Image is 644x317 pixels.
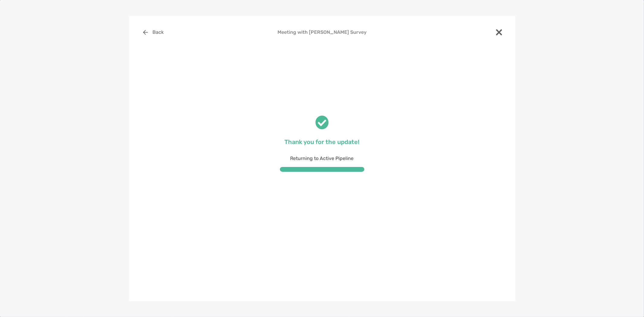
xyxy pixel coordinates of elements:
p: Thank you for the update! [280,138,364,146]
h4: Meeting with [PERSON_NAME] Survey [139,29,506,35]
button: Back [139,26,168,39]
img: close modal [496,29,502,35]
img: check success [316,116,329,130]
img: button icon [143,30,148,35]
p: Returning to Active Pipeline [280,155,364,162]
